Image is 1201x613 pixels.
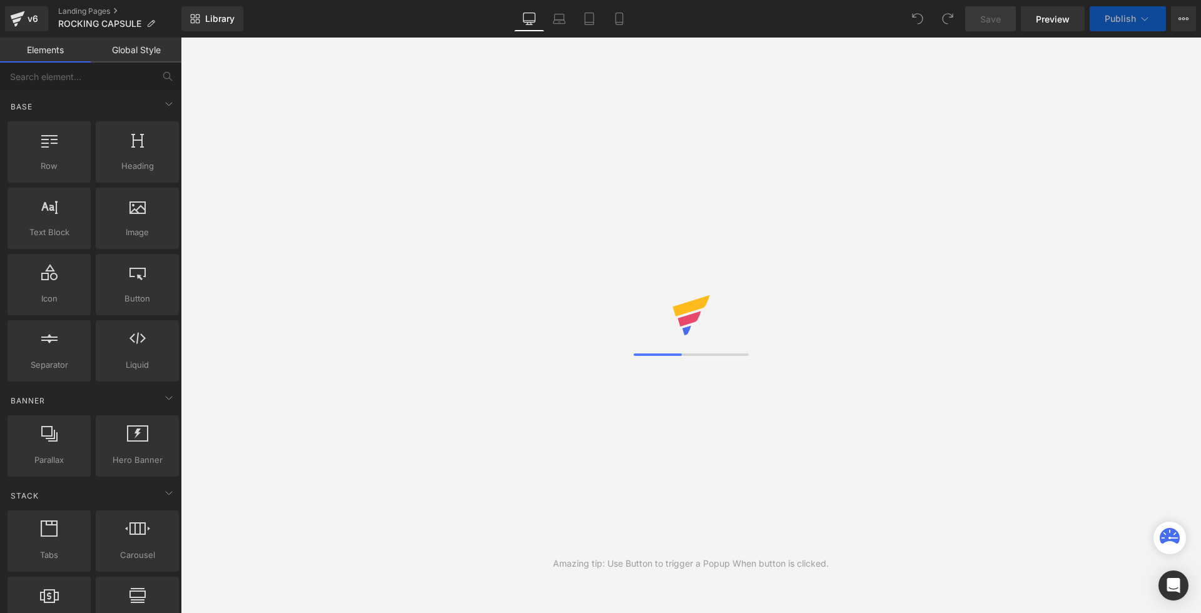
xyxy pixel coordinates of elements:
span: Publish [1105,14,1136,24]
span: Heading [99,160,175,173]
span: Carousel [99,549,175,562]
button: Undo [905,6,930,31]
span: Icon [11,292,87,305]
div: Amazing tip: Use Button to trigger a Popup When button is clicked. [553,557,829,570]
a: New Library [181,6,243,31]
a: Mobile [604,6,634,31]
span: ROCKING CAPSULE [58,19,141,29]
a: Preview [1021,6,1085,31]
span: Stack [9,490,40,502]
span: Liquid [99,358,175,372]
span: Text Block [11,226,87,239]
a: Tablet [574,6,604,31]
span: Base [9,101,34,113]
a: v6 [5,6,48,31]
span: Row [11,160,87,173]
a: Global Style [91,38,181,63]
span: Banner [9,395,46,407]
span: Tabs [11,549,87,562]
button: Publish [1090,6,1166,31]
a: Landing Pages [58,6,181,16]
span: Save [980,13,1001,26]
button: More [1171,6,1196,31]
div: Open Intercom Messenger [1158,570,1188,600]
a: Desktop [514,6,544,31]
button: Redo [935,6,960,31]
span: Hero Banner [99,453,175,467]
span: Preview [1036,13,1070,26]
span: Image [99,226,175,239]
div: v6 [25,11,41,27]
span: Library [205,13,235,24]
span: Button [99,292,175,305]
a: Laptop [544,6,574,31]
span: Parallax [11,453,87,467]
span: Separator [11,358,87,372]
